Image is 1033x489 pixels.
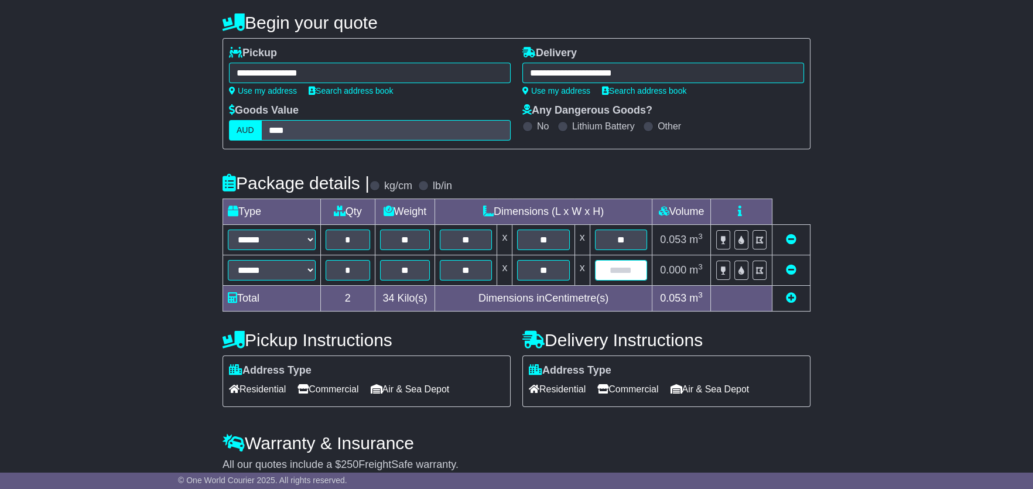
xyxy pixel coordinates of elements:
[229,364,312,377] label: Address Type
[229,120,262,141] label: AUD
[223,459,810,471] div: All our quotes include a $ FreightSafe warranty.
[382,292,394,304] span: 34
[384,180,412,193] label: kg/cm
[689,234,703,245] span: m
[698,262,703,271] sup: 3
[435,199,652,225] td: Dimensions (L x W x H)
[522,104,652,117] label: Any Dangerous Goods?
[572,121,635,132] label: Lithium Battery
[223,433,810,453] h4: Warranty & Insurance
[522,86,590,95] a: Use my address
[223,286,321,312] td: Total
[321,286,375,312] td: 2
[375,199,435,225] td: Weight
[341,459,358,470] span: 250
[689,264,703,276] span: m
[786,292,796,304] a: Add new item
[178,476,347,485] span: © One World Courier 2025. All rights reserved.
[497,255,512,286] td: x
[433,180,452,193] label: lb/in
[652,199,710,225] td: Volume
[660,264,686,276] span: 0.000
[229,86,297,95] a: Use my address
[223,173,370,193] h4: Package details |
[786,234,796,245] a: Remove this item
[786,264,796,276] a: Remove this item
[321,199,375,225] td: Qty
[658,121,681,132] label: Other
[698,232,703,241] sup: 3
[537,121,549,132] label: No
[497,225,512,255] td: x
[522,330,810,350] h4: Delivery Instructions
[529,364,611,377] label: Address Type
[698,290,703,299] sup: 3
[574,255,590,286] td: x
[223,13,810,32] h4: Begin your quote
[522,47,577,60] label: Delivery
[229,380,286,398] span: Residential
[229,104,299,117] label: Goods Value
[229,47,277,60] label: Pickup
[223,199,321,225] td: Type
[435,286,652,312] td: Dimensions in Centimetre(s)
[309,86,393,95] a: Search address book
[375,286,435,312] td: Kilo(s)
[574,225,590,255] td: x
[597,380,658,398] span: Commercial
[671,380,750,398] span: Air & Sea Depot
[602,86,686,95] a: Search address book
[660,292,686,304] span: 0.053
[371,380,450,398] span: Air & Sea Depot
[689,292,703,304] span: m
[529,380,586,398] span: Residential
[223,330,511,350] h4: Pickup Instructions
[660,234,686,245] span: 0.053
[297,380,358,398] span: Commercial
